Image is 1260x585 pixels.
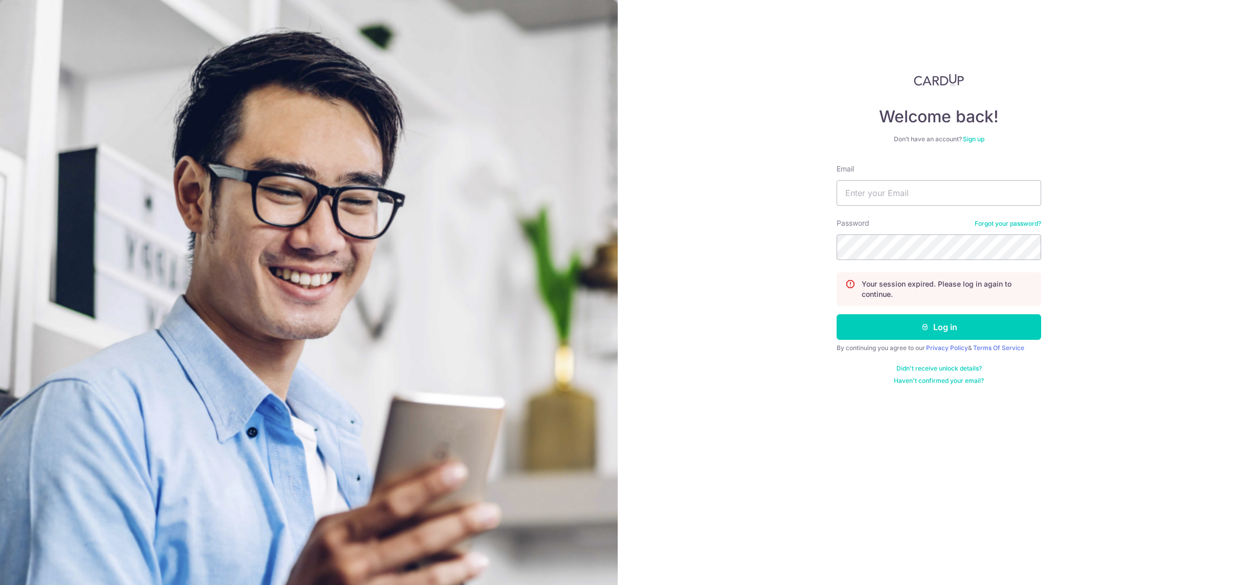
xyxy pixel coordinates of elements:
[862,279,1032,299] p: Your session expired. Please log in again to continue.
[975,220,1041,228] a: Forgot your password?
[894,377,984,385] a: Haven't confirmed your email?
[896,364,982,373] a: Didn't receive unlock details?
[963,135,984,143] a: Sign up
[914,74,964,86] img: CardUp Logo
[837,106,1041,127] h4: Welcome back!
[926,344,968,352] a: Privacy Policy
[837,180,1041,206] input: Enter your Email
[837,314,1041,340] button: Log in
[837,164,854,174] label: Email
[837,135,1041,143] div: Don’t have an account?
[837,344,1041,352] div: By continuing you agree to our &
[837,218,869,228] label: Password
[973,344,1024,352] a: Terms Of Service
